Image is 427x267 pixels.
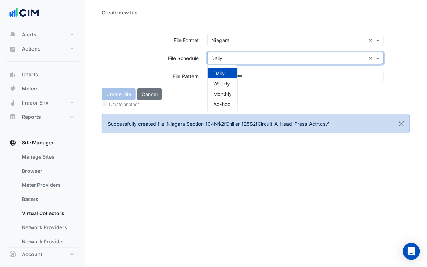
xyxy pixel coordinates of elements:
[9,31,16,38] app-icon: Alerts
[109,101,139,108] label: Create another
[16,192,79,206] a: Bacers
[213,70,225,76] span: Daily
[16,220,79,235] a: Network Providers
[16,164,79,178] a: Browser
[368,36,374,44] span: Clear
[6,28,79,42] button: Alerts
[22,85,39,92] span: Meters
[22,45,41,52] span: Actions
[368,54,374,62] span: Clear
[102,9,137,16] div: Create new file
[213,101,230,107] span: Ad-hoc
[137,88,162,100] button: Cancel
[22,99,48,106] span: Indoor Env
[16,235,79,256] a: Network Provider Plans
[6,67,79,82] button: Charts
[9,139,16,146] app-icon: Site Manager
[174,34,199,46] label: File Format
[102,114,410,133] ngb-alert: Successfully created file 'Niagara Section_104N$2fChiller_125$2fCircuit_A_Head_Press_Act*.csv'
[213,91,232,97] span: Monthly
[16,178,79,192] a: Meter Providers
[9,45,16,52] app-icon: Actions
[9,85,16,92] app-icon: Meters
[213,81,230,87] span: Weekly
[168,52,199,64] label: File Schedule
[6,110,79,124] button: Reports
[393,114,410,133] button: Close
[22,71,38,78] span: Charts
[6,82,79,96] button: Meters
[22,31,36,38] span: Alerts
[6,96,79,110] button: Indoor Env
[16,150,79,164] a: Manage Sites
[16,206,79,220] a: Virtual Collectors
[403,243,420,260] div: Open Intercom Messenger
[207,65,238,112] ng-dropdown-panel: Options list
[9,71,16,78] app-icon: Charts
[8,6,40,20] img: Company Logo
[22,113,41,120] span: Reports
[6,247,79,261] button: Account
[173,70,199,82] label: File Pattern
[22,139,54,146] span: Site Manager
[9,113,16,120] app-icon: Reports
[6,42,79,56] button: Actions
[22,251,42,258] span: Account
[9,99,16,106] app-icon: Indoor Env
[6,136,79,150] button: Site Manager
